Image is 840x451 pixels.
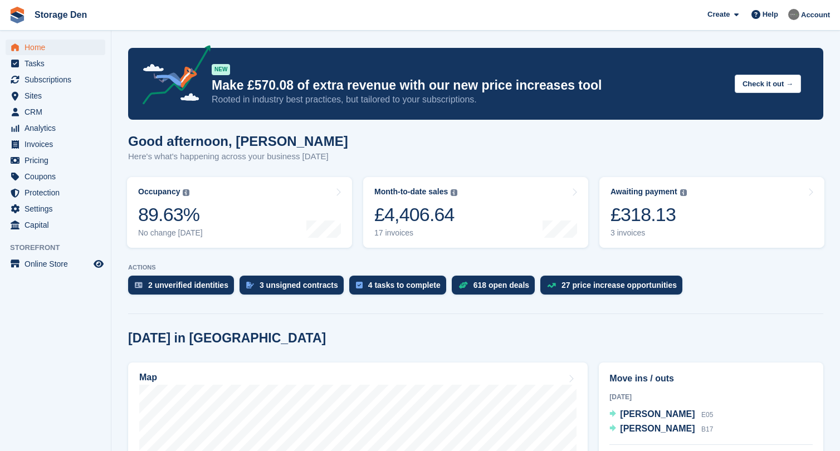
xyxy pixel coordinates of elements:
[25,217,91,233] span: Capital
[611,203,687,226] div: £318.13
[212,64,230,75] div: NEW
[735,75,801,93] button: Check it out →
[620,424,695,433] span: [PERSON_NAME]
[540,276,688,300] a: 27 price increase opportunities
[609,408,713,422] a: [PERSON_NAME] E05
[128,134,348,149] h1: Good afternoon, [PERSON_NAME]
[611,187,677,197] div: Awaiting payment
[183,189,189,196] img: icon-info-grey-7440780725fd019a000dd9b08b2336e03edf1995a4989e88bcd33f0948082b44.svg
[25,185,91,200] span: Protection
[609,392,813,402] div: [DATE]
[611,228,687,238] div: 3 invoices
[6,104,105,120] a: menu
[6,201,105,217] a: menu
[133,45,211,109] img: price-adjustments-announcement-icon-8257ccfd72463d97f412b2fc003d46551f7dbcb40ab6d574587a9cd5c0d94...
[212,94,726,106] p: Rooted in industry best practices, but tailored to your subscriptions.
[127,177,352,248] a: Occupancy 89.63% No change [DATE]
[92,257,105,271] a: Preview store
[6,185,105,200] a: menu
[25,104,91,120] span: CRM
[135,282,143,288] img: verify_identity-adf6edd0f0f0b5bbfe63781bf79b02c33cf7c696d77639b501bdc392416b5a36.svg
[368,281,441,290] div: 4 tasks to complete
[25,120,91,136] span: Analytics
[25,256,91,272] span: Online Store
[25,169,91,184] span: Coupons
[763,9,778,20] span: Help
[374,203,457,226] div: £4,406.64
[547,283,556,288] img: price_increase_opportunities-93ffe204e8149a01c8c9dc8f82e8f89637d9d84a8eef4429ea346261dce0b2c0.svg
[240,276,349,300] a: 3 unsigned contracts
[6,153,105,168] a: menu
[246,282,254,288] img: contract_signature_icon-13c848040528278c33f63329250d36e43548de30e8caae1d1a13099fd9432cc5.svg
[451,189,457,196] img: icon-info-grey-7440780725fd019a000dd9b08b2336e03edf1995a4989e88bcd33f0948082b44.svg
[801,9,830,21] span: Account
[260,281,338,290] div: 3 unsigned contracts
[788,9,799,20] img: Brian Barbour
[452,276,540,300] a: 618 open deals
[128,276,240,300] a: 2 unverified identities
[609,422,713,437] a: [PERSON_NAME] B17
[6,256,105,272] a: menu
[374,187,448,197] div: Month-to-date sales
[212,77,726,94] p: Make £570.08 of extra revenue with our new price increases tool
[10,242,111,253] span: Storefront
[620,409,695,419] span: [PERSON_NAME]
[701,425,713,433] span: B17
[473,281,529,290] div: 618 open deals
[139,372,157,383] h2: Map
[25,40,91,55] span: Home
[6,72,105,87] a: menu
[138,203,203,226] div: 89.63%
[701,411,713,419] span: E05
[458,281,468,289] img: deal-1b604bf984904fb50ccaf53a9ad4b4a5d6e5aea283cecdc64d6e3604feb123c2.svg
[6,88,105,104] a: menu
[138,187,180,197] div: Occupancy
[561,281,677,290] div: 27 price increase opportunities
[6,56,105,71] a: menu
[25,72,91,87] span: Subscriptions
[6,169,105,184] a: menu
[9,7,26,23] img: stora-icon-8386f47178a22dfd0bd8f6a31ec36ba5ce8667c1dd55bd0f319d3a0aa187defe.svg
[128,331,326,346] h2: [DATE] in [GEOGRAPHIC_DATA]
[6,217,105,233] a: menu
[25,88,91,104] span: Sites
[25,201,91,217] span: Settings
[30,6,91,24] a: Storage Den
[6,40,105,55] a: menu
[680,189,687,196] img: icon-info-grey-7440780725fd019a000dd9b08b2336e03edf1995a4989e88bcd33f0948082b44.svg
[609,372,813,385] h2: Move ins / outs
[356,282,363,288] img: task-75834270c22a3079a89374b754ae025e5fb1db73e45f91037f5363f120a921f8.svg
[363,177,588,248] a: Month-to-date sales £4,406.64 17 invoices
[349,276,452,300] a: 4 tasks to complete
[25,153,91,168] span: Pricing
[707,9,730,20] span: Create
[148,281,228,290] div: 2 unverified identities
[25,136,91,152] span: Invoices
[128,264,823,271] p: ACTIONS
[6,136,105,152] a: menu
[128,150,348,163] p: Here's what's happening across your business [DATE]
[25,56,91,71] span: Tasks
[138,228,203,238] div: No change [DATE]
[599,177,824,248] a: Awaiting payment £318.13 3 invoices
[6,120,105,136] a: menu
[374,228,457,238] div: 17 invoices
